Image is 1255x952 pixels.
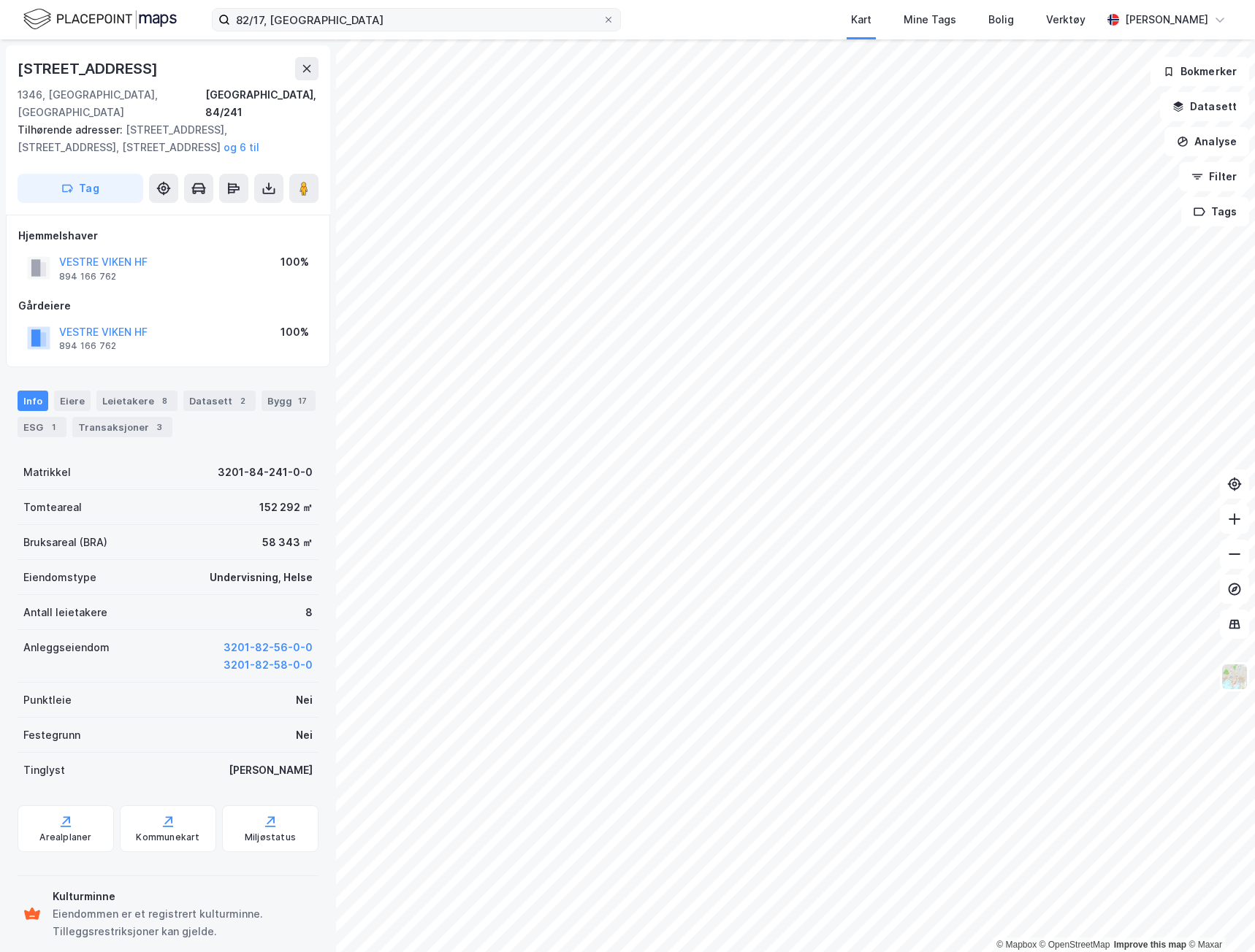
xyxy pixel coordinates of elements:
div: [GEOGRAPHIC_DATA], 84/241 [205,86,318,121]
div: [PERSON_NAME] [1125,11,1208,28]
div: Tinglyst [23,761,65,779]
div: Verktøy [1046,11,1086,28]
div: Mine Tags [904,11,956,28]
div: Bygg [262,391,316,411]
div: 8 [305,604,313,621]
button: Filter [1179,162,1249,191]
div: Kontrollprogram for chat [1182,882,1255,952]
button: Bokmerker [1151,57,1249,86]
div: Bolig [988,11,1014,28]
div: Kulturminne [53,888,313,905]
div: 894 166 762 [59,271,116,283]
a: Improve this map [1114,940,1186,950]
div: Gårdeiere [18,297,318,315]
button: Tags [1181,197,1249,226]
div: 2 [235,394,250,408]
img: logo.f888ab2527a4732fd821a326f86c7f29.svg [23,7,177,32]
div: Hjemmelshaver [18,227,318,245]
div: Nei [296,726,313,744]
span: Tilhørende adresser: [18,123,126,136]
div: 58 343 ㎡ [262,534,313,551]
div: Eiendommen er et registrert kulturminne. Tilleggsrestriksjoner kan gjelde. [53,905,313,940]
div: Eiere [54,391,91,411]
button: Datasett [1160,92,1249,121]
input: Søk på adresse, matrikkel, gårdeiere, leietakere eller personer [230,9,603,31]
div: 1 [46,420,61,434]
div: 152 292 ㎡ [259,499,313,516]
div: 3 [152,420,167,434]
button: 3201-82-56-0-0 [224,639,313,656]
div: Eiendomstype [23,569,96,586]
div: Undervisning, Helse [210,569,313,586]
div: 894 166 762 [59,340,116,352]
button: Tag [18,174,143,203]
div: [PERSON_NAME] [229,761,313,779]
div: Info [18,391,48,411]
div: [STREET_ADDRESS], [STREET_ADDRESS], [STREET_ADDRESS] [18,121,307,156]
img: Z [1221,663,1248,691]
div: Tomteareal [23,499,82,516]
div: Punktleie [23,691,72,709]
div: Datasett [183,391,256,411]
div: Transaksjoner [72,417,172,437]
div: 17 [295,394,310,408]
div: Festegrunn [23,726,80,744]
a: Mapbox [996,940,1037,950]
div: Kart [851,11,871,28]
a: OpenStreetMap [1040,940,1110,950]
div: 8 [157,394,172,408]
button: Analyse [1164,127,1249,156]
div: Anleggseiendom [23,639,110,656]
div: 3201-84-241-0-0 [218,464,313,481]
div: ESG [18,417,66,437]
button: 3201-82-58-0-0 [224,656,313,674]
div: Arealplaner [39,832,91,843]
div: Bruksareal (BRA) [23,534,107,551]
div: 100% [281,323,309,341]
div: 1346, [GEOGRAPHIC_DATA], [GEOGRAPHIC_DATA] [18,86,205,121]
div: Miljøstatus [245,832,296,843]
div: Kommunekart [136,832,199,843]
div: Nei [296,691,313,709]
div: 100% [281,253,309,271]
div: Matrikkel [23,464,71,481]
div: [STREET_ADDRESS] [18,57,161,80]
div: Antall leietakere [23,604,107,621]
div: Leietakere [96,391,178,411]
iframe: Chat Widget [1182,882,1255,952]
